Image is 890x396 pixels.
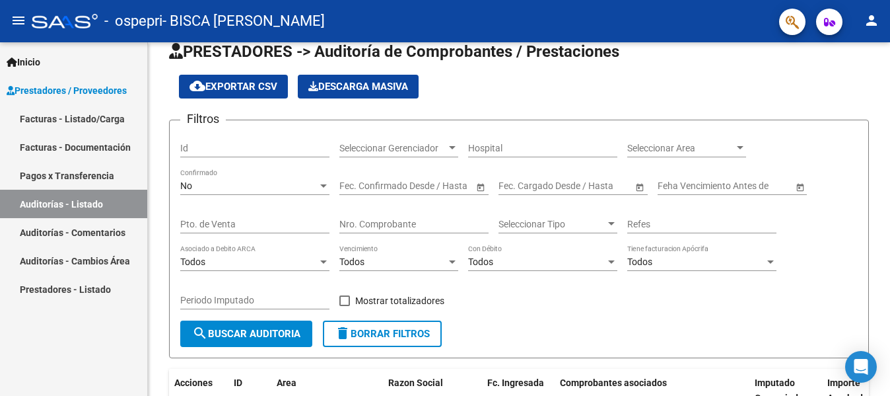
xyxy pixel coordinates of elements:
[845,351,877,383] div: Open Intercom Messenger
[335,325,351,341] mat-icon: delete
[468,257,493,267] span: Todos
[793,180,807,194] button: Open calendar
[298,75,419,99] button: Descarga Masiva
[308,81,408,93] span: Descarga Masiva
[180,321,312,347] button: Buscar Auditoria
[169,42,619,61] span: PRESTADORES -> Auditoría de Comprobantes / Prestaciones
[179,75,288,99] button: Exportar CSV
[560,377,667,388] span: Comprobantes asociados
[335,328,430,340] span: Borrar Filtros
[180,110,226,128] h3: Filtros
[192,325,208,341] mat-icon: search
[558,180,623,192] input: Fecha fin
[298,75,419,99] app-download-masive: Descarga masiva de comprobantes (adjuntos)
[339,143,446,154] span: Seleccionar Gerenciador
[192,328,300,340] span: Buscar Auditoria
[399,180,463,192] input: Fecha fin
[189,78,205,94] mat-icon: cloud_download
[473,180,487,194] button: Open calendar
[355,293,444,309] span: Mostrar totalizadores
[7,83,127,98] span: Prestadores / Proveedores
[487,377,544,388] span: Fc. Ingresada
[627,143,734,154] span: Seleccionar Area
[323,321,442,347] button: Borrar Filtros
[498,180,547,192] input: Fecha inicio
[174,377,213,388] span: Acciones
[339,180,388,192] input: Fecha inicio
[234,377,242,388] span: ID
[277,377,296,388] span: Area
[627,257,652,267] span: Todos
[104,7,162,36] span: - ospepri
[180,257,205,267] span: Todos
[864,13,879,28] mat-icon: person
[633,180,646,194] button: Open calendar
[11,13,26,28] mat-icon: menu
[189,81,277,93] span: Exportar CSV
[498,219,605,230] span: Seleccionar Tipo
[162,7,325,36] span: - BISCA [PERSON_NAME]
[7,55,40,69] span: Inicio
[180,180,192,191] span: No
[388,377,443,388] span: Razon Social
[339,257,364,267] span: Todos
